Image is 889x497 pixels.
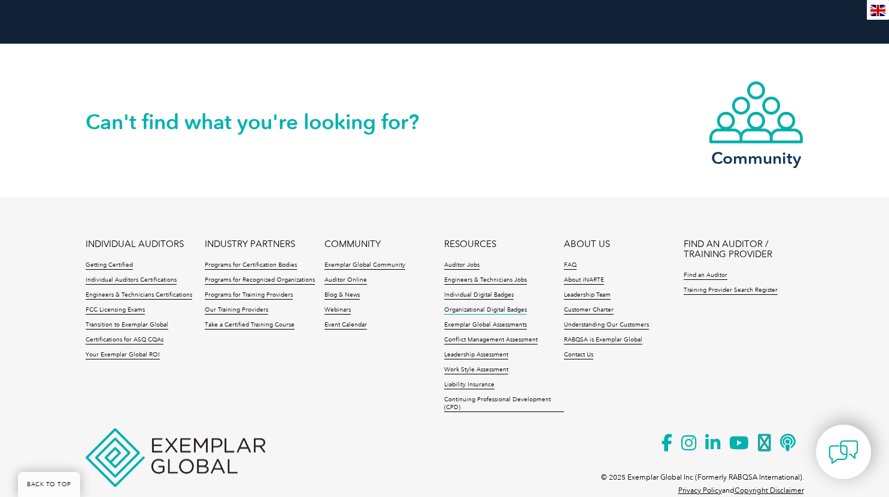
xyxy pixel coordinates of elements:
a: Engineers & Technicians Jobs [444,276,527,285]
a: FIND AN AUDITOR / TRAINING PROVIDER [684,239,803,260]
a: Your Exemplar Global ROI [86,351,160,359]
a: RABQSA is Exemplar Global [564,336,642,344]
img: icon-community.webp [708,80,804,145]
a: Webinars [324,306,351,315]
img: Exemplar Global [86,428,265,487]
a: FAQ [564,261,577,270]
a: Auditor Jobs [444,261,480,270]
a: About iNARTE [564,276,604,285]
a: Training Provider Search Register [684,286,778,295]
a: INDIVIDUAL AUDITORS [86,239,184,249]
a: ABOUT US [564,239,610,249]
a: Conflict Management Assessment [444,336,538,344]
a: COMMUNITY [324,239,381,249]
a: Leadership Assessment [444,351,508,359]
a: Customer Charter [564,306,614,315]
a: Exemplar Global Assessments [444,321,527,330]
a: Individual Digital Badges [444,291,514,300]
a: Our Training Providers [205,306,268,315]
a: INDUSTRY PARTNERS [205,239,295,249]
a: Auditor Online [324,276,367,285]
a: Understanding Our Customers [564,321,649,330]
a: Leadership Team [564,291,611,300]
a: Privacy Policy [678,486,722,495]
a: Organizational Digital Badges [444,306,527,315]
p: © 2025 Exemplar Global Inc (Formerly RABQSA International). [601,471,804,484]
img: contact-chat.png [829,437,858,467]
a: Find an Auditor [684,272,727,280]
a: BACK TO TOP [18,472,80,497]
a: Copyright Disclaimer [735,486,804,495]
a: Programs for Training Providers [205,291,293,300]
a: Engineers & Technicians Certifications [86,291,192,300]
a: Blog & News [324,291,360,300]
a: RESOURCES [444,239,496,249]
a: Transition to Exemplar Global [86,321,168,330]
a: Getting Certified [86,261,133,270]
a: Work Style Assessment [444,366,508,374]
a: Contact Us [564,351,593,359]
h3: Community [708,151,804,166]
a: Continuing Professional Development (CPD) [444,396,564,412]
p: and [678,484,804,497]
a: Liability Insurance [444,381,494,389]
h2: Can't find what you're looking for? [86,112,445,132]
a: Community [708,80,804,166]
a: Programs for Certification Bodies [205,261,297,270]
a: Event Calendar [324,321,367,330]
a: Individual Auditors Certifications [86,276,177,285]
a: Certifications for ASQ CQAs [86,336,163,344]
a: Programs for Recognized Organizations [205,276,315,285]
a: Take a Certified Training Course [205,321,295,330]
a: Exemplar Global Community [324,261,405,270]
img: en [870,5,885,16]
a: FCC Licensing Exams [86,306,145,315]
